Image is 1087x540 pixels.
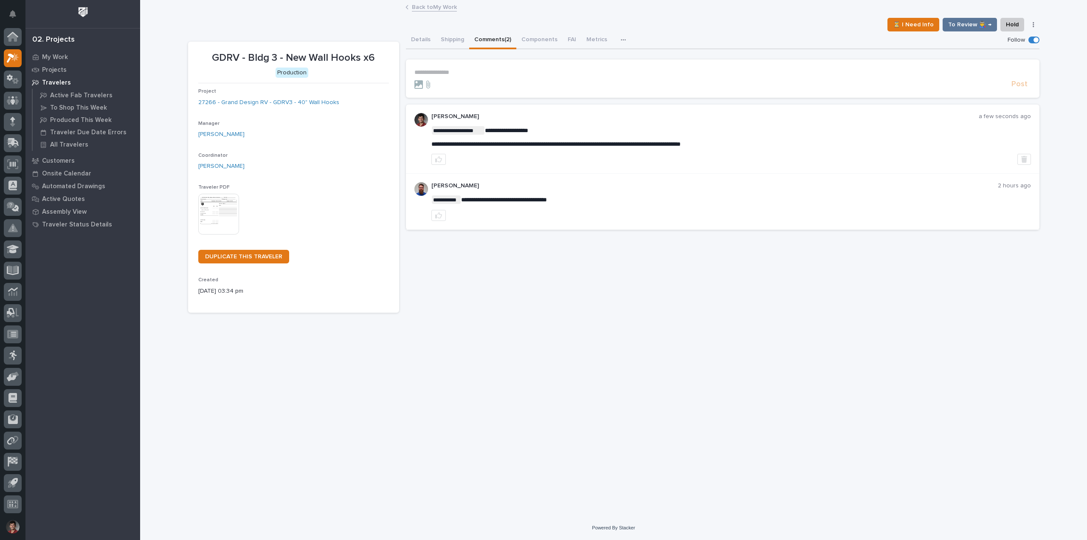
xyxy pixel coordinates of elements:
button: Hold [1000,18,1024,31]
div: Production [276,68,308,78]
a: Travelers [25,76,140,89]
span: Hold [1006,20,1019,30]
a: Produced This Week [33,114,140,126]
button: Comments (2) [469,31,516,49]
span: Coordinator [198,153,228,158]
p: My Work [42,54,68,61]
p: Traveler Status Details [42,221,112,229]
a: [PERSON_NAME] [198,130,245,139]
a: Active Quotes [25,192,140,205]
a: Back toMy Work [412,2,457,11]
span: Created [198,277,218,283]
button: like this post [431,210,446,221]
button: Delete post [1017,154,1031,165]
p: Projects [42,66,67,74]
p: [PERSON_NAME] [431,182,998,189]
p: Automated Drawings [42,183,105,190]
button: Details [406,31,436,49]
p: a few seconds ago [979,113,1031,120]
p: [DATE] 03:34 pm [198,287,389,296]
p: [PERSON_NAME] [431,113,979,120]
p: GDRV - Bldg 3 - New Wall Hooks x6 [198,52,389,64]
a: Automated Drawings [25,180,140,192]
a: To Shop This Week [33,102,140,113]
button: users-avatar [4,518,22,536]
p: Active Quotes [42,195,85,203]
p: Active Fab Travelers [50,92,113,99]
a: Customers [25,154,140,167]
div: Notifications [11,10,22,24]
span: Manager [198,121,220,126]
p: Onsite Calendar [42,170,91,178]
a: DUPLICATE THIS TRAVELER [198,250,289,263]
a: Onsite Calendar [25,167,140,180]
span: ⏳ I Need Info [893,20,934,30]
img: 6hTokn1ETDGPf9BPokIQ [414,182,428,196]
p: All Travelers [50,141,88,149]
button: FAI [563,31,581,49]
a: 27266 - Grand Design RV - GDRV3 - 40" Wall Hooks [198,98,339,107]
a: My Work [25,51,140,63]
p: Customers [42,157,75,165]
button: Shipping [436,31,469,49]
button: Components [516,31,563,49]
p: Assembly View [42,208,87,216]
a: Active Fab Travelers [33,89,140,101]
span: DUPLICATE THIS TRAVELER [205,254,282,260]
p: Produced This Week [50,116,112,124]
a: [PERSON_NAME] [198,162,245,171]
p: Follow [1008,37,1025,44]
button: Post [1008,79,1031,89]
button: Metrics [581,31,612,49]
a: Assembly View [25,205,140,218]
button: ⏳ I Need Info [887,18,939,31]
img: Workspace Logo [75,4,91,20]
p: Traveler Due Date Errors [50,129,127,136]
a: Powered By Stacker [592,525,635,530]
button: Notifications [4,5,22,23]
p: To Shop This Week [50,104,107,112]
span: To Review 👨‍🏭 → [948,20,991,30]
p: 2 hours ago [998,182,1031,189]
span: Project [198,89,216,94]
button: like this post [431,154,446,165]
div: 02. Projects [32,35,75,45]
span: Post [1011,79,1028,89]
a: Traveler Status Details [25,218,140,231]
p: Travelers [42,79,71,87]
a: All Travelers [33,139,140,150]
img: ROij9lOReuV7WqYxWfnW [414,113,428,127]
button: To Review 👨‍🏭 → [943,18,997,31]
span: Traveler PDF [198,185,230,190]
a: Traveler Due Date Errors [33,126,140,138]
a: Projects [25,63,140,76]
